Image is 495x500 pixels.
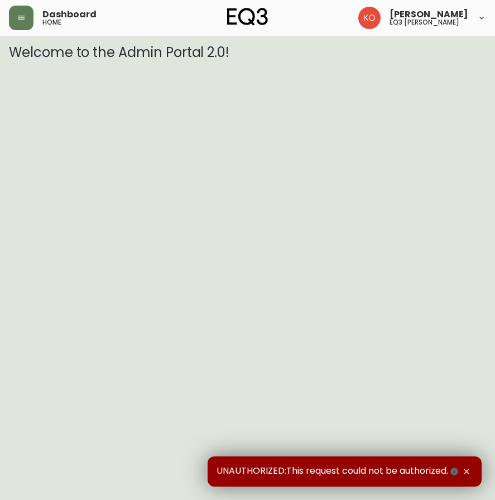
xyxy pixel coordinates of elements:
h5: eq3 [PERSON_NAME] [390,19,459,26]
span: Dashboard [42,10,97,19]
img: logo [227,8,268,26]
h3: Welcome to the Admin Portal 2.0! [9,45,486,60]
span: [PERSON_NAME] [390,10,468,19]
img: 9beb5e5239b23ed26e0d832b1b8f6f2a [358,7,381,29]
span: UNAUTHORIZED:This request could not be authorized. [217,465,460,478]
h5: home [42,19,61,26]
